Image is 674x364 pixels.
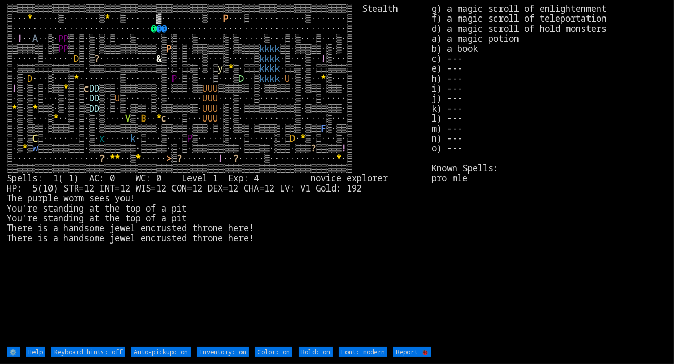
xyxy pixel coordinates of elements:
[259,73,264,84] font: k
[238,73,244,84] font: D
[115,92,120,104] font: U
[290,132,295,144] font: D
[161,112,166,124] font: c
[218,152,223,164] font: !
[264,53,269,64] font: k
[151,23,156,34] font: @
[94,53,99,64] font: ?
[274,43,280,55] font: k
[89,102,94,114] font: D
[269,53,274,64] font: k
[213,102,218,114] font: U
[431,4,667,346] stats: g) a magic scroll of enlightenment f) a magic scroll of teleportation d) a magic scroll of hold m...
[94,82,99,94] font: D
[141,112,146,124] font: B
[197,347,249,357] input: Inventory: on
[58,43,63,55] font: P
[63,43,68,55] font: P
[32,32,38,44] font: A
[339,347,387,357] input: Font: modern
[27,73,32,84] font: D
[208,112,213,124] font: U
[32,132,38,144] font: C
[218,62,223,74] font: y
[255,347,292,357] input: Color: on
[321,123,326,134] font: F
[202,112,208,124] font: U
[12,82,17,94] font: !
[393,347,431,357] input: Report 🐞
[99,132,105,144] font: x
[26,347,45,357] input: Help
[7,347,20,357] input: ⚙️
[89,82,94,94] font: D
[177,152,182,164] font: ?
[156,23,161,34] font: @
[17,32,22,44] font: !
[233,152,238,164] font: ?
[264,73,269,84] font: k
[274,73,280,84] font: k
[166,43,171,55] font: P
[223,12,228,24] font: P
[269,43,274,55] font: k
[285,73,290,84] font: U
[99,152,105,164] font: ?
[259,43,264,55] font: k
[63,32,68,44] font: P
[84,82,89,94] font: c
[259,53,264,64] font: k
[161,23,166,34] font: @
[130,132,135,144] font: k
[213,112,218,124] font: U
[58,32,63,44] font: P
[171,73,177,84] font: P
[202,92,208,104] font: U
[269,73,274,84] font: k
[7,4,431,346] larn: ▒▒▒▒▒▒▒▒▒▒▒▒▒▒▒▒▒▒▒▒▒▒▒▒▒▒▒▒▒▒▒▒▒▒▒▒▒▒▒▒▒▒▒▒▒▒▒▒▒▒▒▒▒▒▒▒▒▒▒▒▒▒▒▒▒▒▒ Stealth ▒··· ·····▒·······▒ ·...
[94,102,99,114] font: D
[321,53,326,64] font: !
[94,92,99,104] font: D
[208,92,213,104] font: U
[32,142,38,154] font: w
[213,82,218,94] font: U
[89,92,94,104] font: D
[51,347,125,357] input: Keyboard hints: off
[74,53,79,64] font: D
[202,82,208,94] font: U
[131,347,191,357] input: Auto-pickup: on
[208,82,213,94] font: U
[125,112,130,124] font: V
[187,132,192,144] font: P
[274,62,280,74] font: k
[259,62,264,74] font: k
[156,53,161,64] font: &
[274,53,280,64] font: k
[213,92,218,104] font: U
[269,62,274,74] font: k
[202,102,208,114] font: U
[208,102,213,114] font: U
[166,152,171,164] font: >
[341,142,347,154] font: !
[264,43,269,55] font: k
[264,62,269,74] font: k
[299,347,333,357] input: Bold: on
[310,142,316,154] font: ?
